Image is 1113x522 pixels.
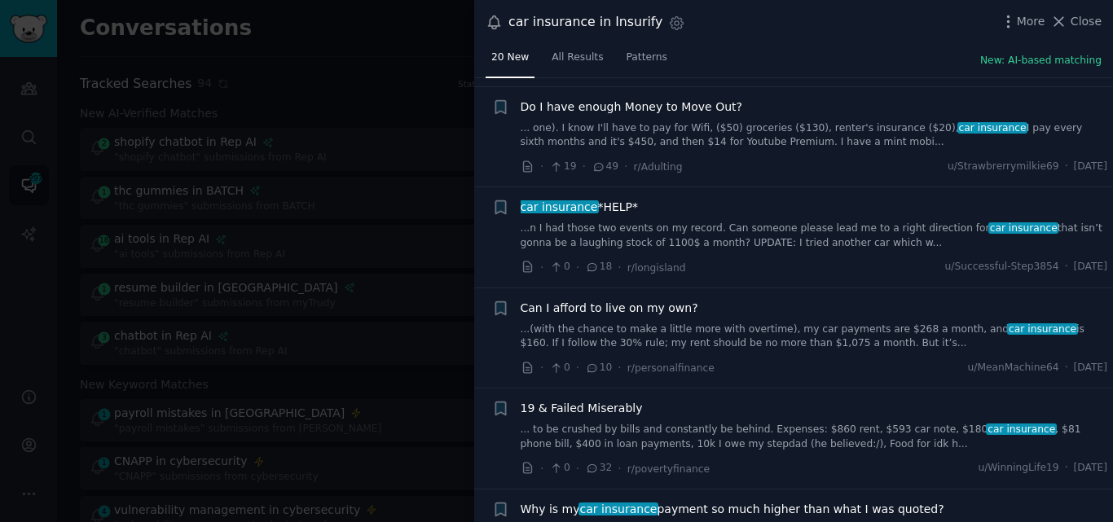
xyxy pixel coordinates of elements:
[521,423,1108,451] a: ... to be crushed by bills and constantly be behind. Expenses: $860 rent, $593 car note, $180car ...
[627,463,710,475] span: r/povertyfinance
[944,260,1058,274] span: u/Successful-Step3854
[540,460,543,477] span: ·
[621,45,673,78] a: Patterns
[1074,260,1107,274] span: [DATE]
[576,259,579,276] span: ·
[988,222,1059,234] span: car insurance
[1000,13,1045,30] button: More
[549,160,576,174] span: 19
[1074,160,1107,174] span: [DATE]
[486,45,535,78] a: 20 New
[986,423,1057,435] span: car insurance
[583,158,586,175] span: ·
[1065,361,1068,375] span: ·
[546,45,609,78] a: All Results
[627,262,686,274] span: r/longisland
[957,122,1028,134] span: car insurance
[627,362,715,374] span: r/personalfinance
[1065,461,1068,476] span: ·
[521,300,698,317] a: Can I afford to live on my own?
[585,260,612,274] span: 18
[968,361,1059,375] span: u/MeanMachine64
[618,259,621,276] span: ·
[618,460,621,477] span: ·
[521,99,743,116] a: Do I have enough Money to Move Out?
[491,50,529,65] span: 20 New
[519,200,599,213] span: car insurance
[552,50,603,65] span: All Results
[585,361,612,375] span: 10
[576,460,579,477] span: ·
[578,502,658,515] span: car insurance
[1065,160,1068,174] span: ·
[576,359,579,376] span: ·
[634,161,683,173] span: r/Adulting
[508,12,662,33] div: car insurance in Insurify
[521,222,1108,250] a: ...n I had those two events on my record. Can someone please lead me to a right direction forcar ...
[521,199,639,216] a: car insurance*HELP*
[521,400,643,417] a: 19 & Failed Miserably
[1065,260,1068,274] span: ·
[549,361,570,375] span: 0
[624,158,627,175] span: ·
[627,50,667,65] span: Patterns
[585,461,612,476] span: 32
[592,160,618,174] span: 49
[521,501,944,518] a: Why is mycar insurancepayment so much higher than what I was quoted?
[540,158,543,175] span: ·
[618,359,621,376] span: ·
[1074,361,1107,375] span: [DATE]
[1074,461,1107,476] span: [DATE]
[549,461,570,476] span: 0
[521,121,1108,150] a: ... one). I know I'll have to pay for Wifi, ($50) groceries ($130), renter's insurance ($20),car ...
[521,322,1108,351] a: ...(with the chance to make a little more with overtime), my car payments are $268 a month, andca...
[1050,13,1102,30] button: Close
[980,54,1102,68] button: New: AI-based matching
[549,260,570,274] span: 0
[1017,13,1045,30] span: More
[540,359,543,376] span: ·
[978,461,1058,476] span: u/WinningLife19
[521,501,944,518] span: Why is my payment so much higher than what I was quoted?
[1071,13,1102,30] span: Close
[948,160,1059,174] span: u/Strawbrerrymilkie69
[1007,323,1078,335] span: car insurance
[540,259,543,276] span: ·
